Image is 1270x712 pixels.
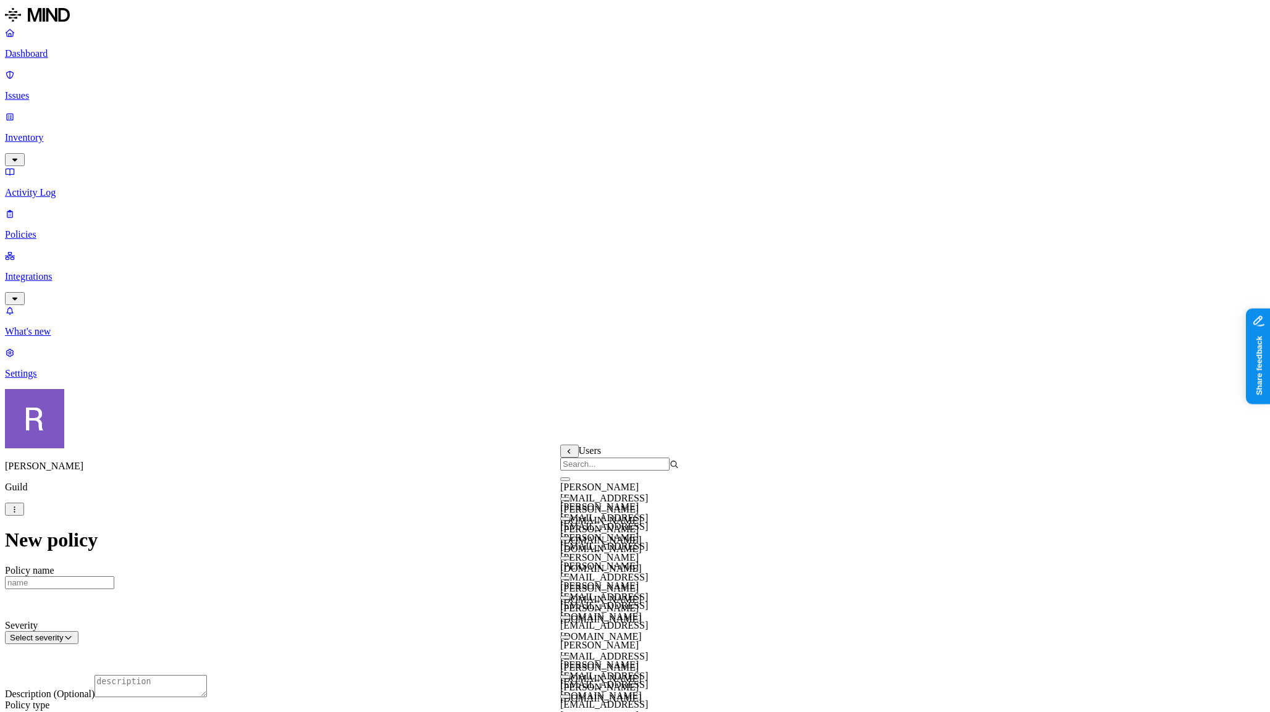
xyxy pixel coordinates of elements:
label: Severity [5,620,38,630]
span: [PERSON_NAME][EMAIL_ADDRESS][PERSON_NAME][DOMAIN_NAME] [560,660,648,703]
p: Dashboard [5,48,1265,59]
p: Integrations [5,271,1265,282]
p: Activity Log [5,187,1265,198]
label: Description (Optional) [5,689,95,699]
span: [EMAIL_ADDRESS][DOMAIN_NAME] [560,620,648,642]
a: Issues [5,69,1265,101]
span: [EMAIL_ADDRESS][PERSON_NAME][DOMAIN_NAME] [560,521,648,554]
p: Guild [5,482,1265,493]
span: [PERSON_NAME][EMAIL_ADDRESS][PERSON_NAME][DOMAIN_NAME] [560,482,648,526]
span: [PERSON_NAME][EMAIL_ADDRESS][PERSON_NAME][DOMAIN_NAME] [560,580,648,624]
p: Issues [5,90,1265,101]
a: Inventory [5,111,1265,164]
span: [PERSON_NAME][EMAIL_ADDRESS][PERSON_NAME][DOMAIN_NAME] [560,501,648,545]
a: MIND [5,5,1265,27]
a: What's new [5,305,1265,337]
a: Policies [5,208,1265,240]
img: MIND [5,5,70,25]
p: What's new [5,326,1265,337]
a: Integrations [5,250,1265,303]
span: [EMAIL_ADDRESS][DOMAIN_NAME] [560,600,648,622]
img: Rich Thompson [5,389,64,448]
input: name [5,576,114,589]
p: Inventory [5,132,1265,143]
label: Policy type [5,700,49,710]
a: Activity Log [5,166,1265,198]
a: Settings [5,347,1265,379]
a: Dashboard [5,27,1265,59]
span: [PERSON_NAME][EMAIL_ADDRESS][PERSON_NAME][DOMAIN_NAME] [560,640,648,684]
label: Policy name [5,565,54,576]
p: Settings [5,368,1265,379]
span: [PERSON_NAME][EMAIL_ADDRESS][PERSON_NAME][DOMAIN_NAME] [560,561,648,605]
span: [EMAIL_ADDRESS][DOMAIN_NAME] [560,679,648,701]
h1: New policy [5,529,1265,551]
span: [EMAIL_ADDRESS][PERSON_NAME][DOMAIN_NAME] [560,541,648,574]
input: Search... [560,458,670,471]
span: Users [579,445,601,456]
p: Policies [5,229,1265,240]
